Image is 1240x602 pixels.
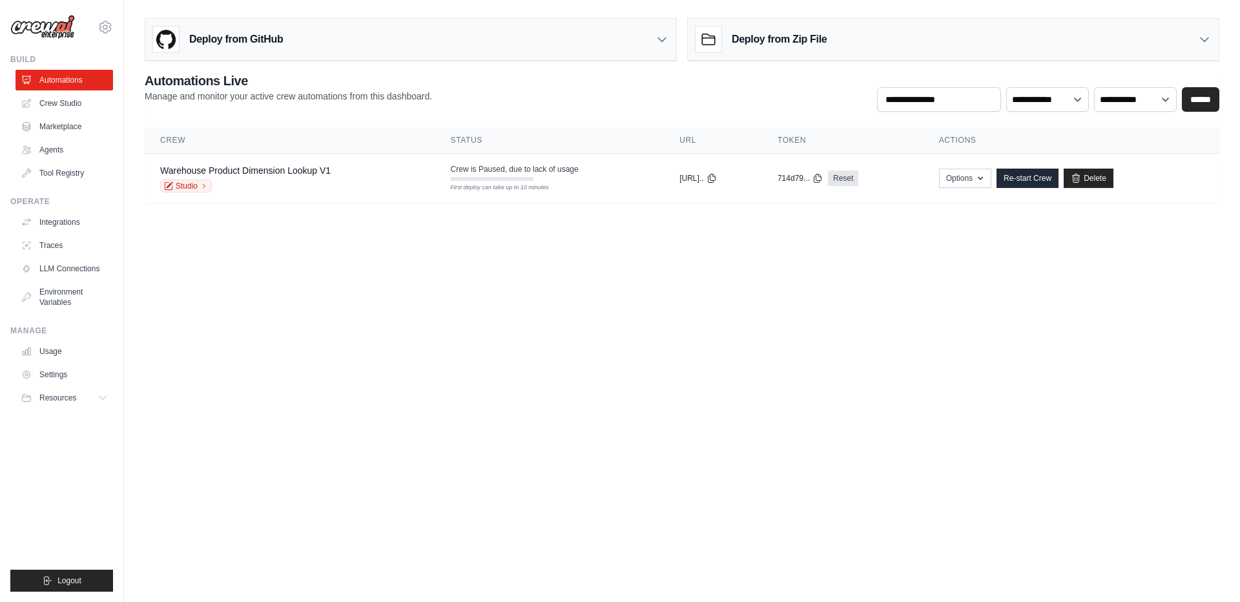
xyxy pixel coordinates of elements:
h3: Deploy from GitHub [189,32,283,47]
img: Logo [10,15,75,39]
a: Agents [15,140,113,160]
a: Crew Studio [15,93,113,114]
a: Environment Variables [15,282,113,313]
div: Manage [10,326,113,336]
a: Marketplace [15,116,113,137]
iframe: Chat Widget [1175,540,1240,602]
p: Manage and monitor your active crew automations from this dashboard. [145,90,432,103]
span: Resources [39,393,76,403]
button: Logout [10,570,113,592]
a: Traces [15,235,113,256]
a: Usage [15,341,113,362]
a: Delete [1064,169,1113,188]
th: Status [435,127,665,154]
h2: Automations Live [145,72,432,90]
th: Token [762,127,924,154]
th: Crew [145,127,435,154]
div: Build [10,54,113,65]
div: First deploy can take up to 10 minutes [451,183,533,192]
th: Actions [924,127,1219,154]
th: URL [664,127,762,154]
a: Studio [160,180,212,192]
a: LLM Connections [15,258,113,279]
button: Options [939,169,991,188]
a: Reset [828,171,858,186]
a: Integrations [15,212,113,233]
div: Operate [10,196,113,207]
span: Crew is Paused, due to lack of usage [451,164,579,174]
button: 714d79... [778,173,823,183]
a: Warehouse Product Dimension Lookup V1 [160,165,331,176]
a: Settings [15,364,113,385]
span: Logout [57,576,81,586]
a: Automations [15,70,113,90]
h3: Deploy from Zip File [732,32,827,47]
a: Tool Registry [15,163,113,183]
img: GitHub Logo [153,26,179,52]
a: Re-start Crew [997,169,1059,188]
button: Resources [15,388,113,408]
